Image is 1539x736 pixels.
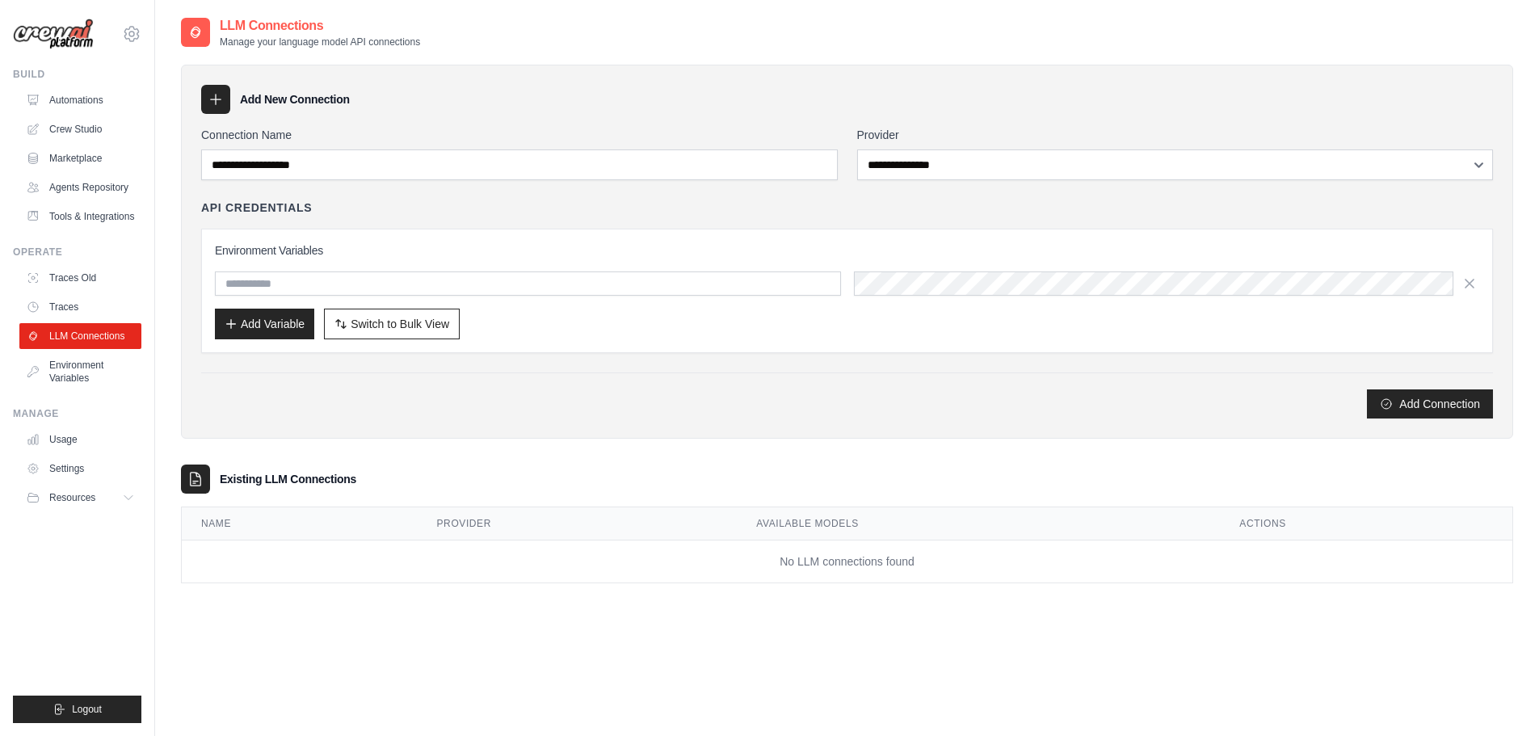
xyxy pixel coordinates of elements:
th: Actions [1220,507,1512,540]
label: Connection Name [201,127,838,143]
img: Logo [13,19,94,50]
button: Add Variable [215,309,314,339]
a: Agents Repository [19,175,141,200]
h4: API Credentials [201,200,312,216]
label: Provider [857,127,1494,143]
div: Operate [13,246,141,259]
th: Provider [418,507,738,540]
div: Manage [13,407,141,420]
span: Logout [72,703,102,716]
span: Switch to Bulk View [351,316,449,332]
th: Name [182,507,418,540]
a: Traces Old [19,265,141,291]
h3: Existing LLM Connections [220,471,356,487]
a: Marketplace [19,145,141,171]
button: Logout [13,696,141,723]
button: Add Connection [1367,389,1493,418]
td: No LLM connections found [182,540,1512,583]
h2: LLM Connections [220,16,420,36]
a: Crew Studio [19,116,141,142]
span: Resources [49,491,95,504]
h3: Environment Variables [215,242,1479,259]
div: Build [13,68,141,81]
a: Settings [19,456,141,482]
a: Automations [19,87,141,113]
a: Environment Variables [19,352,141,391]
th: Available Models [737,507,1220,540]
a: LLM Connections [19,323,141,349]
a: Tools & Integrations [19,204,141,229]
button: Resources [19,485,141,511]
button: Switch to Bulk View [324,309,460,339]
a: Traces [19,294,141,320]
a: Usage [19,427,141,452]
h3: Add New Connection [240,91,350,107]
p: Manage your language model API connections [220,36,420,48]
